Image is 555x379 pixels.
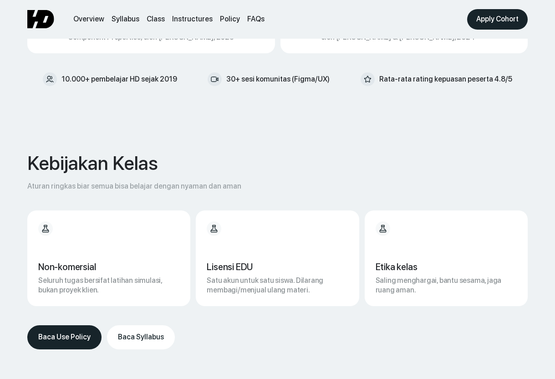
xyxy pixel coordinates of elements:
a: Overview [73,15,104,24]
div: 30+ sesi komunitas (Figma/UX) [226,75,330,84]
a: Apply Cohort [467,9,528,30]
div: Etika kelas [376,261,418,272]
div: Baca Syllabus [118,333,164,342]
div: Apply Cohort [476,15,519,24]
a: Policy [220,15,240,24]
div: Kebijakan Kelas [27,152,158,174]
a: Syllabus [112,15,139,24]
div: Aturan ringkas biar semua bisa belajar dengan nyaman dan aman [27,182,241,191]
div: Baca Use Policy [38,333,91,342]
div: Satu akun untuk satu siswa. Dilarang membagi/menjual ulang materi. [207,276,348,295]
div: 10.000+ pembelajar HD sejak 2019 [61,75,177,84]
a: Class [147,15,165,24]
a: Baca Use Policy [27,325,102,349]
a: Baca Syllabus [107,325,175,349]
a: FAQs [247,15,265,24]
a: Instructures [172,15,213,24]
div: Saling menghargai, bantu sesama, jaga ruang aman. [376,276,517,295]
div: Lisensi EDU [207,261,253,272]
div: Rata-rata rating kepuasan peserta 4.8/5 [379,75,512,84]
div: Seluruh tugas bersifat latihan simulasi, bukan proyek klien. [38,276,179,295]
div: Non-komersial [38,261,96,272]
